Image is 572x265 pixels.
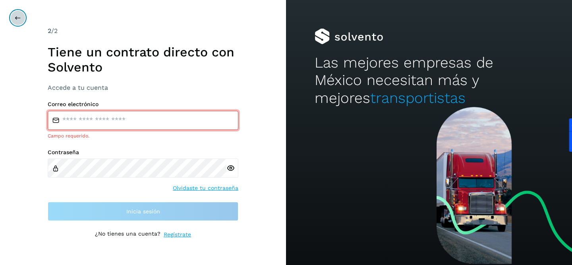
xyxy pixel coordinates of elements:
span: 2 [48,27,51,35]
h2: Las mejores empresas de México necesitan más y mejores [315,54,543,107]
label: Contraseña [48,149,238,156]
h3: Accede a tu cuenta [48,84,238,91]
div: Campo requerido. [48,132,238,139]
p: ¿No tienes una cuenta? [95,230,160,239]
div: /2 [48,26,238,36]
h1: Tiene un contrato directo con Solvento [48,44,238,75]
a: Olvidaste tu contraseña [173,184,238,192]
label: Correo electrónico [48,101,238,108]
span: transportistas [370,89,466,106]
button: Inicia sesión [48,202,238,221]
span: Inicia sesión [126,209,160,214]
a: Regístrate [164,230,191,239]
